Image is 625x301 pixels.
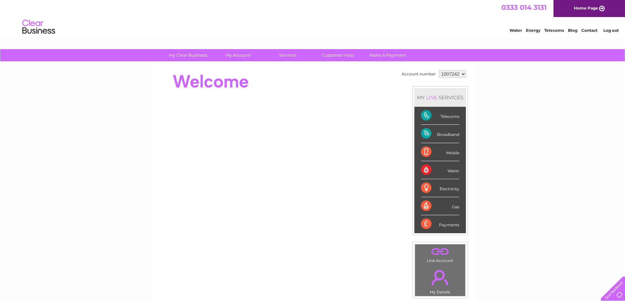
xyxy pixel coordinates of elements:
[22,17,55,37] img: logo.png
[417,266,464,289] a: .
[158,4,468,32] div: Clear Business is a trading name of Verastar Limited (registered in [GEOGRAPHIC_DATA] No. 3667643...
[501,3,547,11] a: 0333 014 3131
[414,88,466,107] div: MY SERVICES
[421,125,459,143] div: Broadband
[421,161,459,179] div: Water
[261,49,315,61] a: Services
[421,107,459,125] div: Telecoms
[311,49,365,61] a: Customer Help
[421,143,459,161] div: Mobile
[361,49,415,61] a: Make A Payment
[421,215,459,233] div: Payments
[510,28,522,33] a: Water
[400,68,437,80] td: Account number
[544,28,564,33] a: Telecoms
[421,179,459,197] div: Electricity
[425,94,439,101] div: LIVE
[415,244,466,265] td: Link Account
[603,28,619,33] a: Log out
[568,28,577,33] a: Blog
[581,28,597,33] a: Contact
[415,264,466,296] td: My Details
[526,28,540,33] a: Energy
[421,197,459,215] div: Gas
[211,49,265,61] a: My Account
[161,49,215,61] a: My Clear Business
[417,246,464,257] a: .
